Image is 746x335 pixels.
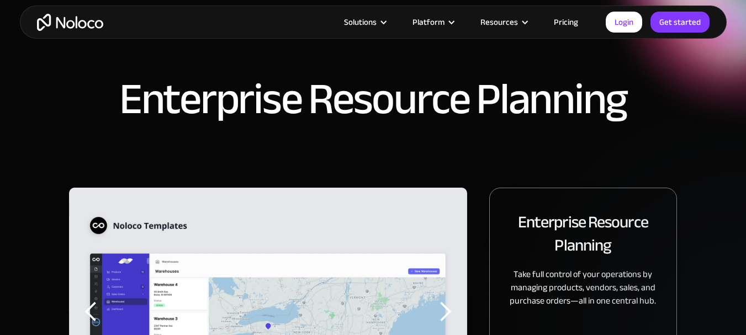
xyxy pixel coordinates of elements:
[399,15,467,29] div: Platform
[412,15,445,29] div: Platform
[37,14,103,31] a: home
[330,15,399,29] div: Solutions
[503,268,663,307] p: Take full control of your operations by managing products, vendors, sales, and purchase orders—al...
[467,15,540,29] div: Resources
[503,210,663,257] h2: Enterprise Resource Planning
[480,15,518,29] div: Resources
[540,15,592,29] a: Pricing
[344,15,377,29] div: Solutions
[650,12,710,33] a: Get started
[119,77,627,121] h1: Enterprise Resource Planning
[606,12,642,33] a: Login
